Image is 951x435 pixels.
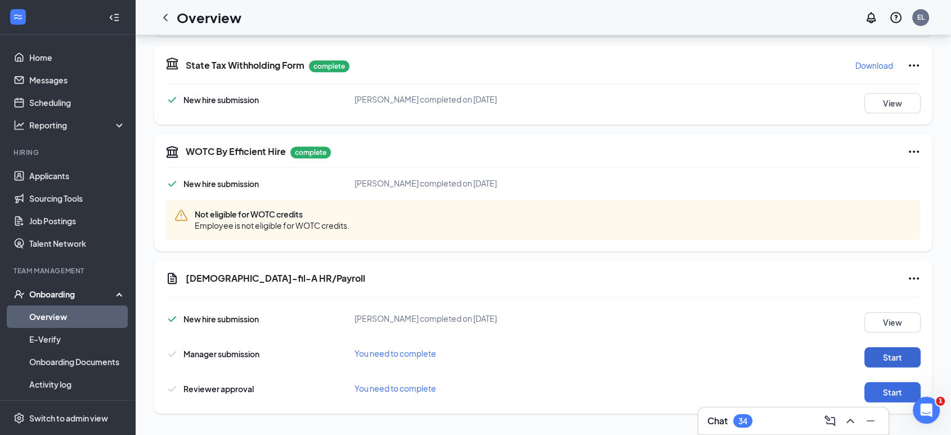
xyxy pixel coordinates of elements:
svg: Ellipses [907,272,921,285]
svg: Checkmark [165,177,179,190]
span: 1 [936,397,945,406]
div: Switch to admin view [29,412,108,424]
svg: Government [165,145,179,158]
a: Talent Network [29,232,125,255]
p: complete [290,147,331,158]
svg: TaxGovernmentIcon [165,56,179,70]
button: ComposeMessage [821,412,839,430]
a: Team [29,396,125,418]
button: Start [864,382,921,402]
span: You need to complete [355,348,436,358]
svg: ComposeMessage [823,414,837,428]
svg: ChevronLeft [159,11,172,24]
a: Onboarding Documents [29,350,125,373]
svg: Warning [174,208,188,222]
svg: Ellipses [907,145,921,158]
button: Start [864,347,921,367]
span: [PERSON_NAME] completed on [DATE] [355,313,497,323]
a: Messages [29,69,125,91]
svg: QuestionInfo [889,11,903,24]
a: Applicants [29,165,125,187]
svg: Checkmark [165,382,179,396]
span: New hire submission [183,179,259,189]
div: Reporting [29,119,126,131]
div: EL [917,12,925,22]
button: View [864,93,921,113]
svg: Minimize [864,414,877,428]
svg: Ellipses [907,59,921,72]
svg: Checkmark [165,312,179,326]
svg: Checkmark [165,347,179,361]
span: New hire submission [183,314,259,324]
a: Job Postings [29,210,125,232]
span: [PERSON_NAME] completed on [DATE] [355,178,497,188]
button: Minimize [862,412,880,430]
h3: Chat [707,415,728,427]
iframe: Intercom live chat [913,397,940,424]
span: Manager submission [183,349,259,359]
span: You need to complete [355,383,436,393]
p: Download [855,60,893,71]
span: Employee is not eligible for WOTC credits. [195,220,349,231]
svg: Document [165,272,179,285]
a: Activity log [29,373,125,396]
span: Not eligible for WOTC credits [195,208,349,220]
h1: Overview [177,8,241,27]
span: New hire submission [183,95,259,105]
a: Sourcing Tools [29,187,125,210]
div: 34 [738,416,747,426]
svg: Collapse [109,12,120,23]
svg: WorkstreamLogo [12,11,24,23]
h5: [DEMOGRAPHIC_DATA]-fil-A HR/Payroll [186,272,365,285]
svg: UserCheck [14,288,25,300]
button: Download [855,56,894,74]
a: E-Verify [29,328,125,350]
div: Team Management [14,266,123,276]
h5: State Tax Withholding Form [186,59,304,72]
svg: Checkmark [165,93,179,106]
div: Hiring [14,148,123,157]
a: Overview [29,305,125,328]
svg: ChevronUp [844,414,857,428]
svg: Notifications [864,11,878,24]
span: Reviewer approval [183,384,254,394]
svg: Settings [14,412,25,424]
span: [PERSON_NAME] completed on [DATE] [355,94,497,104]
div: Onboarding [29,288,116,300]
h5: WOTC By Efficient Hire [186,145,286,158]
button: View [864,312,921,332]
button: ChevronUp [841,412,859,430]
svg: Analysis [14,119,25,131]
div: Not eligible for WOTC credits [165,199,921,240]
p: complete [309,60,349,72]
a: Scheduling [29,91,125,114]
a: Home [29,46,125,69]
